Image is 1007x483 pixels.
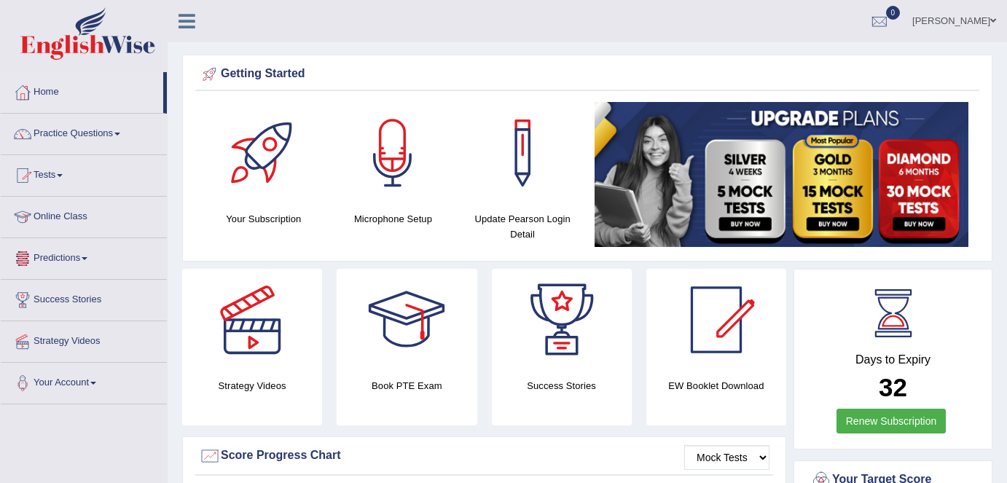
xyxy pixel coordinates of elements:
[182,378,322,393] h4: Strategy Videos
[886,6,901,20] span: 0
[810,353,976,366] h4: Days to Expiry
[199,445,769,467] div: Score Progress Chart
[1,155,167,192] a: Tests
[337,378,477,393] h4: Book PTE Exam
[1,114,167,150] a: Practice Questions
[492,378,632,393] h4: Success Stories
[595,102,968,247] img: small5.jpg
[1,280,167,316] a: Success Stories
[879,373,907,401] b: 32
[1,321,167,358] a: Strategy Videos
[199,63,976,85] div: Getting Started
[646,378,786,393] h4: EW Booklet Download
[1,72,163,109] a: Home
[206,211,321,227] h4: Your Subscription
[1,197,167,233] a: Online Class
[465,211,580,242] h4: Update Pearson Login Detail
[1,363,167,399] a: Your Account
[1,238,167,275] a: Predictions
[836,409,947,433] a: Renew Subscription
[336,211,451,227] h4: Microphone Setup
